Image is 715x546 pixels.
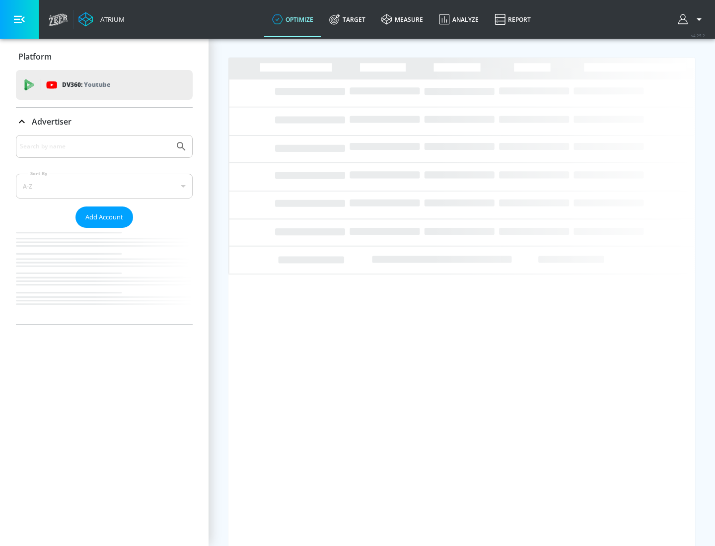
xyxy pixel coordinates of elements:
[32,116,71,127] p: Advertiser
[16,228,193,324] nav: list of Advertiser
[75,206,133,228] button: Add Account
[16,43,193,70] div: Platform
[96,15,125,24] div: Atrium
[20,140,170,153] input: Search by name
[321,1,373,37] a: Target
[264,1,321,37] a: optimize
[16,135,193,324] div: Advertiser
[84,79,110,90] p: Youtube
[16,70,193,100] div: DV360: Youtube
[16,108,193,136] div: Advertiser
[487,1,539,37] a: Report
[78,12,125,27] a: Atrium
[28,170,50,177] label: Sort By
[62,79,110,90] p: DV360:
[16,174,193,199] div: A-Z
[691,33,705,38] span: v 4.25.2
[85,211,123,223] span: Add Account
[18,51,52,62] p: Platform
[431,1,487,37] a: Analyze
[373,1,431,37] a: measure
